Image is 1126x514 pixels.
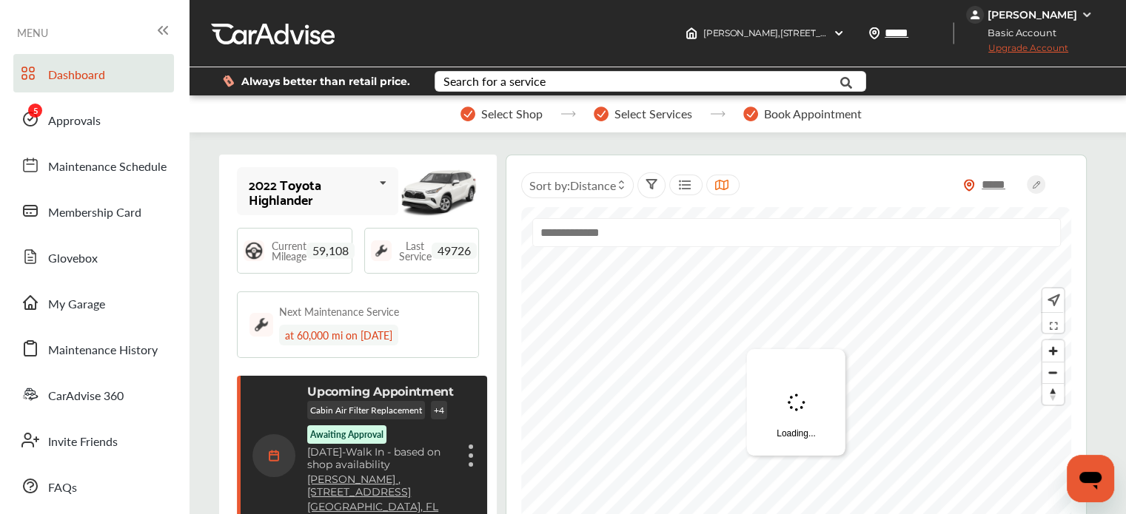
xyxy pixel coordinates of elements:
a: Membership Card [13,192,174,230]
img: stepper-arrow.e24c07c6.svg [710,111,725,117]
span: Glovebox [48,249,98,268]
img: header-divider.bc55588e.svg [953,22,954,44]
div: Next Maintenance Service [279,304,399,319]
a: Approvals [13,100,174,138]
div: Search for a service [443,75,546,87]
a: Invite Friends [13,421,174,459]
span: Dashboard [48,66,105,85]
p: + 4 [431,401,447,419]
span: Membership Card [48,203,141,223]
img: stepper-arrow.e24c07c6.svg [560,111,576,117]
img: header-home-logo.8d720a4f.svg [686,27,697,39]
span: Basic Account [968,25,1068,41]
a: FAQs [13,467,174,505]
span: Invite Friends [48,433,118,452]
img: stepper-checkmark.b5569197.svg [594,106,609,121]
img: calendar-icon.35d1de04.svg [252,434,295,477]
img: maintenance_logo [249,313,273,337]
img: mobile_14252_st0640_046.jpg [398,161,479,222]
p: Walk In - based on shop availability [307,446,455,471]
img: location_vector.a44bc228.svg [868,27,880,39]
a: Dashboard [13,54,174,92]
img: stepper-checkmark.b5569197.svg [460,106,475,121]
img: recenter.ce011a49.svg [1045,292,1060,308]
span: MENU [17,27,48,38]
span: Maintenance Schedule [48,158,167,177]
span: Maintenance History [48,341,158,360]
span: Always better than retail price. [241,76,410,87]
a: Maintenance Schedule [13,146,174,184]
span: Upgrade Account [966,42,1068,61]
a: Maintenance History [13,329,174,368]
img: maintenance_logo [371,240,392,261]
p: Upcoming Appointment [307,385,454,399]
span: [PERSON_NAME] , [STREET_ADDRESS] [GEOGRAPHIC_DATA] , FL 33484 [703,27,1005,38]
a: CarAdvise 360 [13,375,174,413]
span: Last Service [399,240,432,261]
span: Reset bearing to north [1042,384,1064,405]
img: dollor_label_vector.a70140d1.svg [223,75,234,87]
span: Sort by : [529,177,616,194]
img: stepper-checkmark.b5569197.svg [743,106,758,121]
span: Current Mileage [272,240,306,261]
iframe: Button to launch messaging window [1067,455,1114,502]
a: My Garage [13,283,174,322]
button: Zoom out [1042,362,1064,383]
p: Awaiting Approval [310,428,383,441]
span: 49726 [432,243,477,259]
button: Reset bearing to north [1042,383,1064,405]
span: Zoom out [1042,362,1064,383]
span: Select Services [614,107,692,121]
img: location_vector_orange.38f05af8.svg [963,179,975,192]
p: Cabin Air Filter Replacement [307,401,425,419]
span: Book Appointment [764,107,862,121]
a: [PERSON_NAME] ,[STREET_ADDRESS] [307,473,455,498]
span: FAQs [48,479,77,498]
div: at 60,000 mi on [DATE] [279,325,398,345]
span: CarAdvise 360 [48,387,124,406]
span: Distance [570,177,616,194]
a: Glovebox [13,237,174,276]
span: My Garage [48,295,105,314]
img: WGsFRI8htEPBVLJbROoPRyZpYNWhNONpIPPETTm6eUC0GeLEiAAAAAElFTkSuQmCC [1081,9,1093,21]
span: - [342,445,346,459]
span: Select Shop [481,107,543,121]
div: 2022 Toyota Highlander [249,177,373,206]
img: steering_logo [244,240,264,261]
img: header-down-arrow.9dd2ce7d.svg [833,27,845,39]
div: Loading... [747,349,845,456]
span: [DATE] [307,445,342,459]
button: Zoom in [1042,340,1064,362]
span: Approvals [48,112,101,131]
div: [PERSON_NAME] [988,8,1077,21]
span: 59,108 [306,243,355,259]
img: jVpblrzwTbfkPYzPPzSLxeg0AAAAASUVORK5CYII= [966,6,984,24]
